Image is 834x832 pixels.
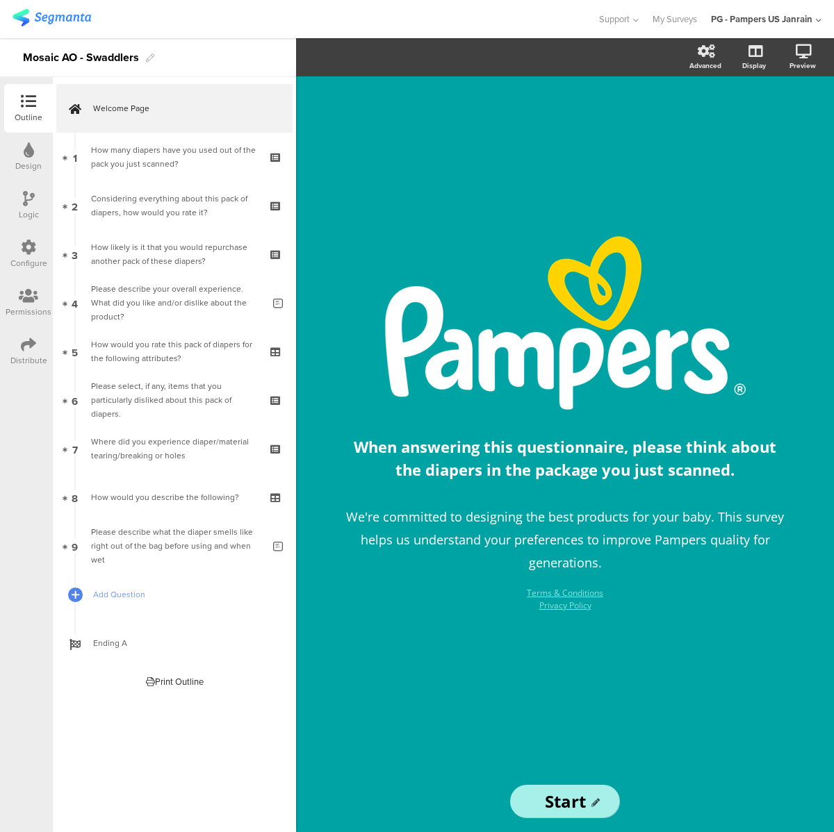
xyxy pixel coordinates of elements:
img: segmanta logo [13,9,91,26]
span: 8 [72,490,78,505]
a: 3 How likely is it that you would repurchase another pack of these diapers? [56,230,293,278]
a: Ending A [56,619,293,667]
span: Add Question [93,588,271,601]
span: Support [599,13,630,26]
div: Outline [15,111,42,124]
a: 9 Please describe what the diaper smells like right out of the bag before using and when wet [56,522,293,570]
span: 4 [72,295,78,310]
div: Considering everything about this pack of diapers, how would you rate it? [91,192,257,219]
span: 3 [72,247,78,262]
a: 2 Considering everything about this pack of diapers, how would you rate it? [56,181,293,230]
span: 2 [72,198,78,213]
div: Preview [790,60,816,71]
div: Distribute [10,354,47,367]
div: How would you rate this pack of diapers for the following attributes? [91,338,257,365]
div: Please describe what the diaper smells like right out of the bag before using and when wet [91,525,263,567]
span: 6 [72,392,78,408]
div: Mosaic AO - Swaddlers [23,47,139,69]
div: How many diapers have you used out of the pack you just scanned? [91,143,257,171]
a: 6 Please select, if any, items that you particularly disliked about this pack of diapers. [56,376,293,424]
span: We're committed to designing the best products for your baby. This survey helps us understand you... [346,508,784,571]
span: 1 [73,149,77,165]
a: 8 How would you describe the following? [56,473,293,522]
a: Terms & Conditions [527,587,603,599]
div: Please select, if any, items that you particularly disliked about this pack of diapers. [91,379,257,421]
div: How would you describe the following? [91,490,257,504]
div: Permissions [6,306,51,318]
div: Advanced [689,60,721,71]
a: 5 How would you rate this pack of diapers for the following attributes? [56,327,293,376]
a: Privacy Policy [539,599,591,611]
div: Logic [19,208,39,221]
input: Start [510,785,620,818]
a: Welcome Page [56,84,293,133]
div: Print Outline [146,675,204,688]
span: 5 [72,344,78,359]
a: 4 Please describe your overall experience. What did you like and/or dislike about the product? [56,278,293,327]
div: Configure [10,257,47,269]
div: PG - Pampers US Janrain [711,13,812,26]
span: 7 [72,441,78,456]
div: How likely is it that you would repurchase another pack of these diapers? [91,240,257,268]
a: 1 How many diapers have you used out of the pack you just scanned? [56,133,293,181]
div: Display [742,60,766,71]
span: Welcome Page [93,101,271,115]
div: Where did you experience diaper/material tearing/breaking or holes [91,435,257,463]
div: Design [15,160,42,172]
span: Ending A [93,636,271,650]
strong: When answering this questionnaire, please think about the diapers in the package you just scanned. [354,436,776,480]
a: 7 Where did you experience diaper/material tearing/breaking or holes [56,424,293,473]
span: 9 [72,538,78,554]
div: Please describe your overall experience. What did you like and/or dislike about the product? [91,282,263,324]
